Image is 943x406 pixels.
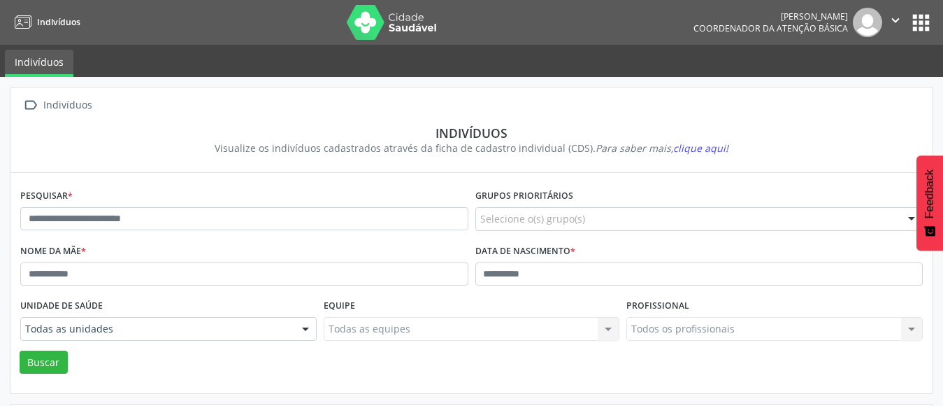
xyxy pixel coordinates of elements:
[30,125,913,141] div: Indivíduos
[37,16,80,28] span: Indivíduos
[909,10,933,35] button: apps
[693,10,848,22] div: [PERSON_NAME]
[10,10,80,34] a: Indivíduos
[20,241,86,262] label: Nome da mãe
[20,95,41,115] i: 
[5,50,73,77] a: Indivíduos
[853,8,882,37] img: img
[673,141,728,155] span: clique aqui!
[20,185,73,207] label: Pesquisar
[480,211,585,226] span: Selecione o(s) grupo(s)
[324,295,355,317] label: Equipe
[20,95,94,115] a:  Indivíduos
[596,141,728,155] i: Para saber mais,
[916,155,943,251] button: Feedback - Mostrar pesquisa
[475,185,573,207] label: Grupos prioritários
[626,295,689,317] label: Profissional
[20,295,103,317] label: Unidade de saúde
[923,169,936,218] span: Feedback
[25,322,288,336] span: Todas as unidades
[41,95,94,115] div: Indivíduos
[693,22,848,34] span: Coordenador da Atenção Básica
[475,241,575,262] label: Data de nascimento
[882,8,909,37] button: 
[888,13,903,28] i: 
[30,141,913,155] div: Visualize os indivíduos cadastrados através da ficha de cadastro individual (CDS).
